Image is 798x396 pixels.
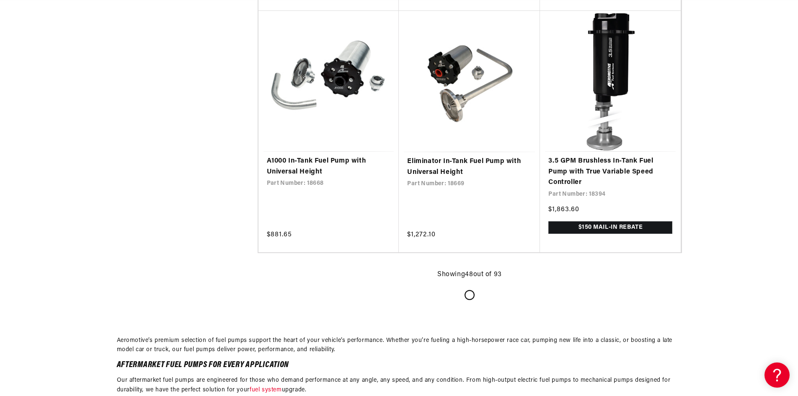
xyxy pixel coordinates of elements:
span: 48 [465,271,473,278]
p: Aeromotive’s premium selection of fuel pumps support the heart of your vehicle’s performance. Whe... [117,336,682,355]
p: Showing out of 93 [437,269,502,280]
a: fuel system [250,387,282,393]
h2: Aftermarket Fuel Pumps for Every Application [117,362,682,369]
a: Eliminator In-Tank Fuel Pump with Universal Height [407,156,532,178]
a: A1000 In-Tank Fuel Pump with Universal Height [267,156,391,177]
a: 3.5 GPM Brushless In-Tank Fuel Pump with True Variable Speed Controller [548,156,672,188]
p: Our aftermarket fuel pumps are engineered for those who demand performance at any angle, any spee... [117,376,682,395]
